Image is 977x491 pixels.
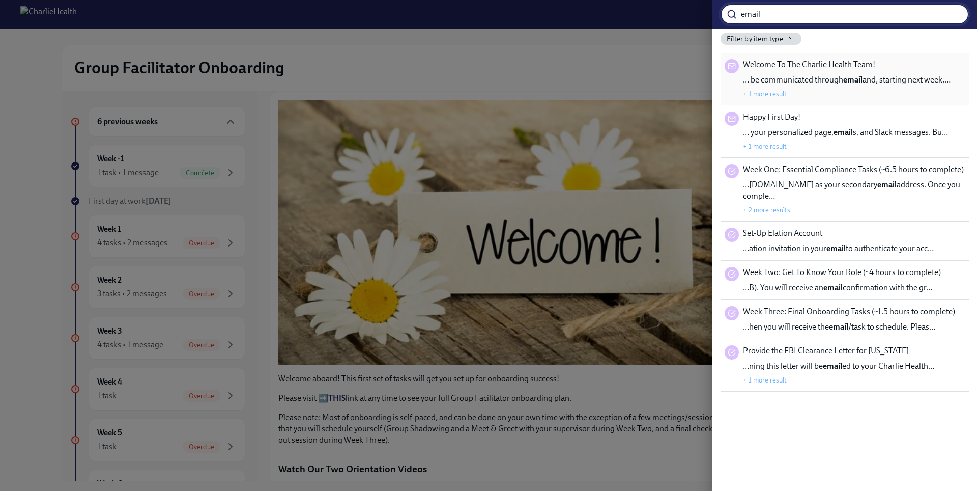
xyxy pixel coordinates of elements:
[743,112,800,123] span: Happy First Day!
[725,59,739,73] div: Message
[829,322,848,332] strong: email
[743,142,787,150] button: + 1 more result
[725,228,739,242] div: Task
[721,339,969,392] div: Provide the FBI Clearance Letter for [US_STATE]…ning this letter will beemailed to your Charlie H...
[743,74,951,86] span: … be communicated through and, starting next week,…
[725,306,739,320] div: Task
[877,180,897,189] strong: email
[721,261,969,300] div: Week Two: Get To Know Your Role (~4 hours to complete)…B). You will receive anemailconfirmation w...
[743,267,941,278] span: Week Two: Get To Know Your Role (~4 hours to complete)
[721,222,969,261] div: Set-Up Elation Account…ation invitation in youremailto authenticate your acc…
[834,127,853,137] strong: email
[727,34,783,44] span: Filter by item type
[826,243,846,253] strong: email
[743,164,964,175] span: Week One: Essential Compliance Tasks (~6.5 hours to complete)
[743,321,935,333] span: …hen you will receive the /task to schedule. Pleas…
[721,158,969,222] div: Week One: Essential Compliance Tasks (~6.5 hours to complete)…[DOMAIN_NAME] as your secondaryemai...
[743,90,787,98] button: + 1 more result
[743,361,934,372] span: …ning this letter will be ed to your Charlie Health…
[743,228,822,239] span: Set-Up Elation Account
[725,164,739,178] div: Task
[843,75,863,85] strong: email
[823,283,843,292] strong: email
[743,206,790,214] button: + 2 more results
[743,282,932,293] span: …B). You will receive an confirmation with the gr…
[743,243,934,254] span: …ation invitation in your to authenticate your acc…
[743,59,875,70] span: Welcome To The Charlie Health Team!
[721,33,801,45] button: Filter by item type
[725,267,739,281] div: Task
[721,300,969,339] div: Week Three: Final Onboarding Tasks (~1.5 hours to complete)…hen you will receive theemail/task to...
[743,306,955,317] span: Week Three: Final Onboarding Tasks (~1.5 hours to complete)
[743,345,909,357] span: Provide the FBI Clearance Letter for [US_STATE]
[721,105,969,158] div: Happy First Day!… your personalized page,emails, and Slack messages. Bu…+ 1 more result
[725,112,739,126] div: Message
[725,345,739,360] div: Task
[743,127,948,138] span: … your personalized page, s, and Slack messages. Bu…
[823,361,842,371] strong: email
[721,53,969,105] div: Welcome To The Charlie Health Team!… be communicated throughemailand, starting next week,…+ 1 mor...
[743,376,787,384] button: + 1 more result
[743,179,965,202] span: …[DOMAIN_NAME] as your secondary address. Once you comple…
